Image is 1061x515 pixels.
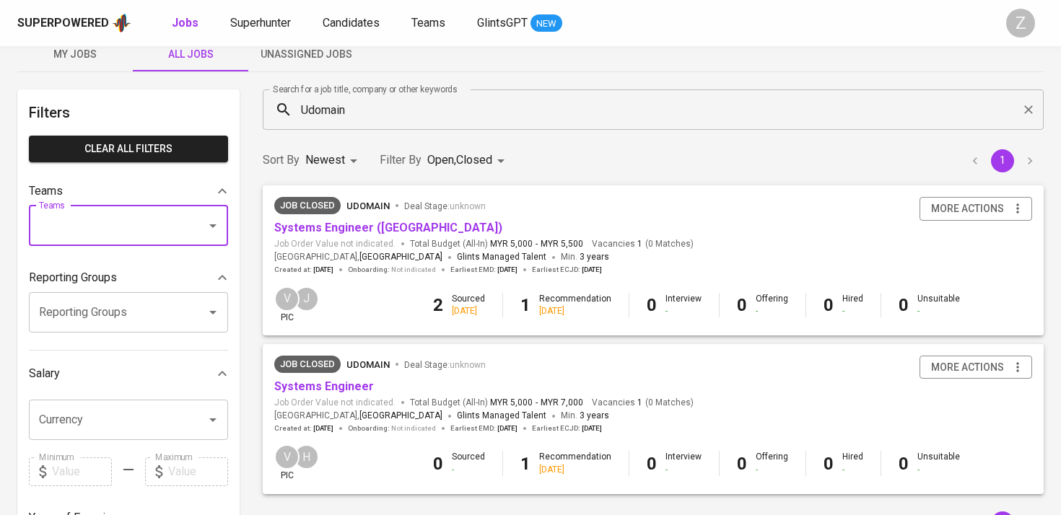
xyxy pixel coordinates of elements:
span: Job Order Value not indicated. [274,238,396,250]
div: pic [274,444,300,482]
button: page 1 [991,149,1014,172]
span: Teams [411,16,445,30]
b: 2 [433,295,443,315]
input: Value [168,457,228,486]
a: Candidates [323,14,383,32]
span: Not indicated [391,265,436,275]
span: MYR 5,000 [490,238,533,250]
span: MYR 5,500 [541,238,583,250]
div: Recommendation [539,293,611,317]
span: [DATE] [582,423,602,433]
div: Interview [665,293,702,317]
span: Created at : [274,423,333,433]
input: Value [52,457,112,486]
div: - [756,464,788,476]
div: Sourced [452,293,485,317]
div: Job closure caused by changes in client hiring plans [274,356,341,373]
div: Interview [665,451,702,475]
span: - [536,397,538,409]
div: Unsuitable [917,451,960,475]
span: Not indicated [391,423,436,433]
span: [GEOGRAPHIC_DATA] [359,250,442,265]
b: Jobs [172,16,198,30]
span: [GEOGRAPHIC_DATA] , [274,409,442,423]
button: more actions [920,356,1032,379]
div: Recommendation [539,451,611,475]
button: Clear All filters [29,136,228,162]
span: [GEOGRAPHIC_DATA] [359,409,442,423]
span: Glints Managed Talent [457,410,546,421]
button: Open [203,410,223,430]
b: 0 [647,454,657,474]
b: 1 [520,295,530,315]
span: [DATE] [313,265,333,275]
span: GlintsGPT [477,16,528,30]
div: - [452,464,485,476]
b: 0 [737,295,747,315]
p: Teams [29,182,63,200]
span: Open , [427,153,456,167]
span: [DATE] [497,265,518,275]
div: Unsuitable [917,293,960,317]
img: app logo [112,12,131,34]
div: Z [1006,9,1035,38]
button: Open [203,302,223,322]
div: - [756,305,788,317]
p: Newest [305,151,345,169]
nav: pagination navigation [961,149,1044,172]
span: [DATE] [497,423,518,433]
div: H [294,444,319,470]
div: Open,Closed [427,147,510,174]
div: Hired [842,451,863,475]
div: Teams [29,177,228,206]
p: Sort By [263,151,300,169]
button: Open [203,216,223,236]
span: Closed [456,153,492,167]
b: 0 [899,454,909,474]
span: Total Budget (All-In) [410,238,583,250]
span: Glints Managed Talent [457,252,546,262]
span: Job Closed [274,198,341,213]
span: Deal Stage : [404,360,486,370]
div: Offering [756,451,788,475]
b: 0 [824,454,834,474]
div: J [294,286,319,312]
b: 1 [520,454,530,474]
div: Salary [29,359,228,388]
span: UDomain [346,201,390,211]
span: Earliest ECJD : [532,265,602,275]
a: Systems Engineer [274,379,374,393]
span: Deal Stage : [404,201,486,211]
span: Superhunter [230,16,291,30]
div: - [665,305,702,317]
span: Candidates [323,16,380,30]
span: NEW [530,17,562,31]
div: [DATE] [539,464,611,476]
b: 0 [824,295,834,315]
a: Teams [411,14,448,32]
b: 0 [737,454,747,474]
span: [DATE] [582,265,602,275]
span: 3 years [580,410,609,421]
span: My Jobs [26,45,124,63]
span: Min. [561,252,609,262]
span: Job Closed [274,357,341,371]
span: Total Budget (All-In) [410,397,583,409]
span: 1 [635,238,642,250]
span: MYR 7,000 [541,397,583,409]
a: Systems Engineer ([GEOGRAPHIC_DATA]) [274,221,502,234]
div: - [842,464,863,476]
span: Onboarding : [348,265,436,275]
div: Hired [842,293,863,317]
span: Earliest EMD : [450,423,518,433]
div: [DATE] [539,305,611,317]
div: Newest [305,147,362,174]
span: unknown [450,201,486,211]
div: [DATE] [452,305,485,317]
span: Unassigned Jobs [257,45,355,63]
p: Salary [29,365,60,382]
span: Created at : [274,265,333,275]
a: Superpoweredapp logo [17,12,131,34]
p: Filter By [380,151,422,169]
h6: Filters [29,101,228,124]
